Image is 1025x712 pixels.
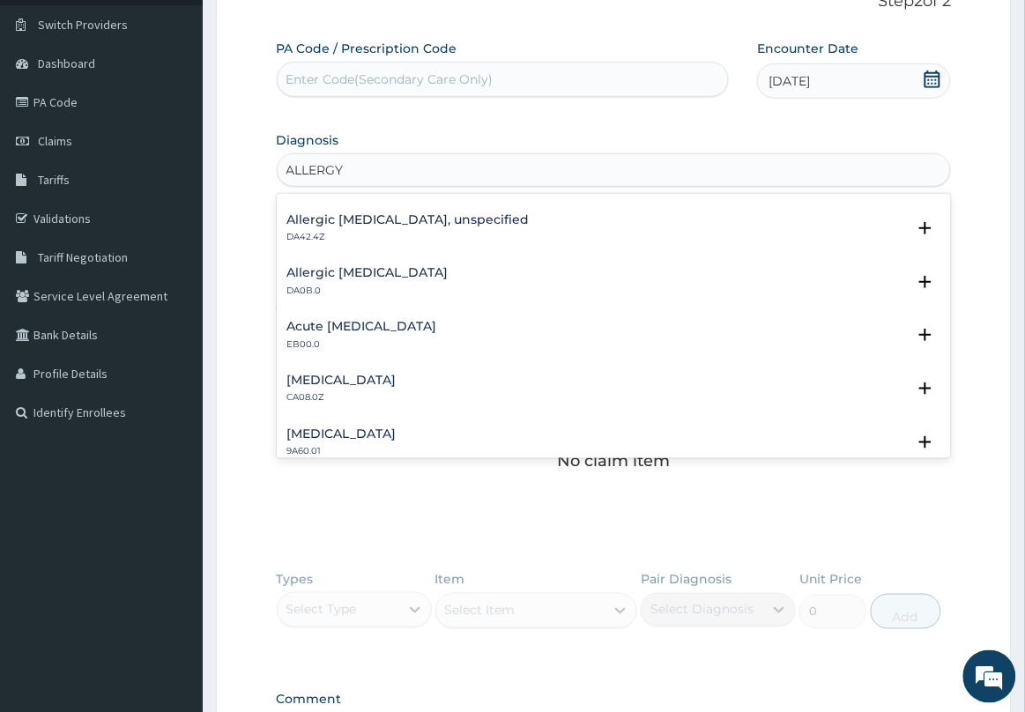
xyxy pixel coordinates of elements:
i: open select status [915,378,936,399]
span: Tariffs [38,172,70,188]
span: We're online! [102,222,243,400]
i: open select status [915,324,936,345]
i: open select status [915,432,936,453]
span: [DATE] [769,72,810,90]
label: Encounter Date [757,40,858,57]
span: Dashboard [38,56,95,71]
i: open select status [915,271,936,293]
p: CA08.0Z [287,391,397,404]
div: Chat with us now [92,99,296,122]
p: DA0B.0 [287,285,449,297]
h4: Allergic [MEDICAL_DATA], unspecified [287,213,530,226]
h4: [MEDICAL_DATA] [287,374,397,387]
label: Diagnosis [277,131,339,149]
label: Comment [277,693,952,708]
h4: [MEDICAL_DATA] [287,427,397,441]
p: EB00.0 [287,338,437,351]
label: PA Code / Prescription Code [277,40,457,57]
span: Claims [38,133,72,149]
i: open select status [915,218,936,239]
div: Enter Code(Secondary Care Only) [286,70,494,88]
textarea: Type your message and hit 'Enter' [9,481,336,543]
img: d_794563401_company_1708531726252_794563401 [33,88,71,132]
h4: Allergic [MEDICAL_DATA] [287,266,449,279]
h4: Acute [MEDICAL_DATA] [287,320,437,333]
p: No claim item [558,452,671,470]
span: Tariff Negotiation [38,249,128,265]
div: Minimize live chat window [289,9,331,51]
p: DA42.4Z [287,231,530,243]
p: 9A60.01 [287,445,397,457]
span: Switch Providers [38,17,128,33]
